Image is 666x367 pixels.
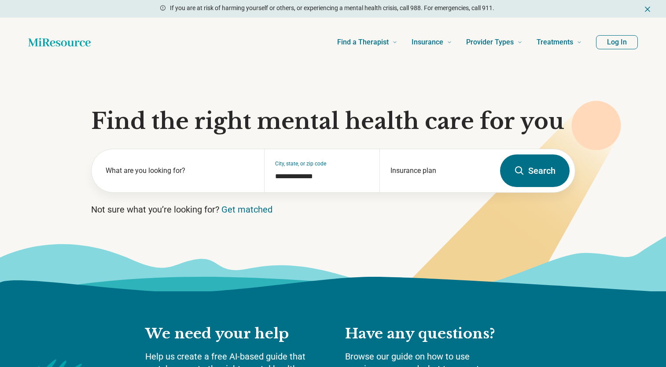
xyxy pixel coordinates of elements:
[106,165,254,176] label: What are you looking for?
[337,36,389,48] span: Find a Therapist
[412,25,452,60] a: Insurance
[412,36,443,48] span: Insurance
[145,325,327,343] h2: We need your help
[170,4,494,13] p: If you are at risk of harming yourself or others, or experiencing a mental health crisis, call 98...
[596,35,638,49] button: Log In
[643,4,652,14] button: Dismiss
[537,25,582,60] a: Treatments
[91,203,575,216] p: Not sure what you’re looking for?
[466,25,522,60] a: Provider Types
[537,36,573,48] span: Treatments
[466,36,514,48] span: Provider Types
[221,204,272,215] a: Get matched
[345,325,521,343] h2: Have any questions?
[28,33,91,51] a: Home page
[500,154,570,187] button: Search
[337,25,397,60] a: Find a Therapist
[91,108,575,135] h1: Find the right mental health care for you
